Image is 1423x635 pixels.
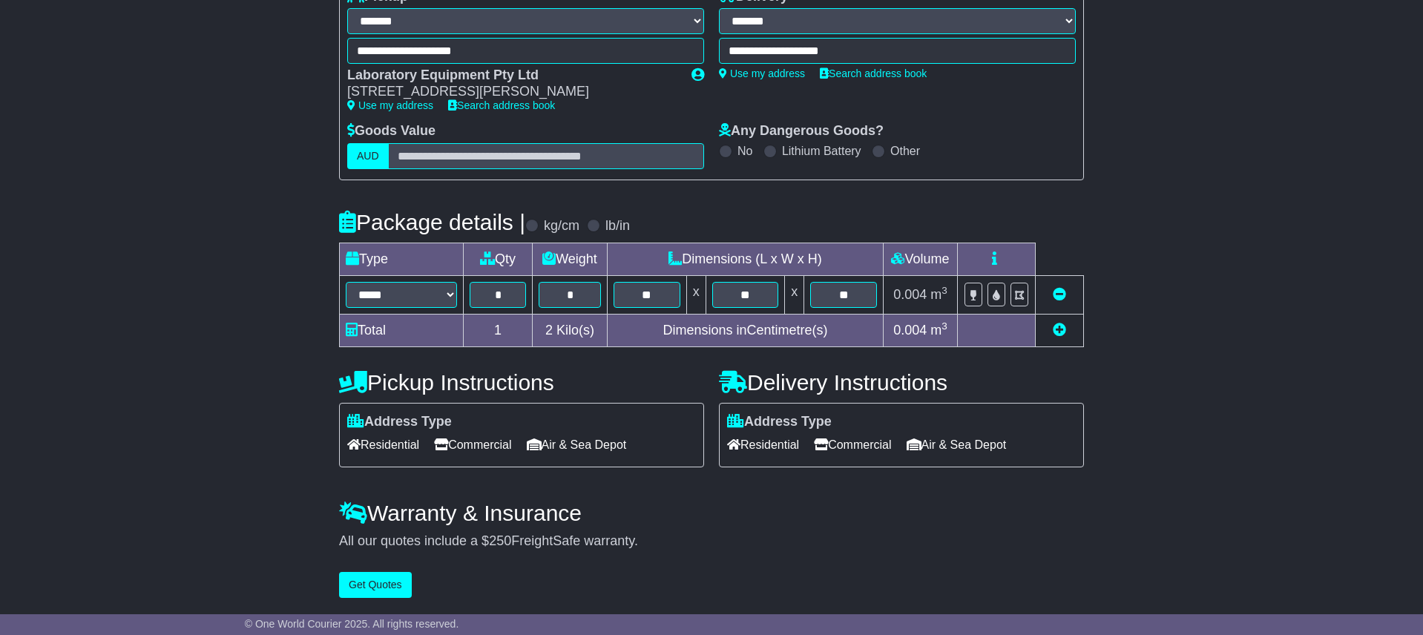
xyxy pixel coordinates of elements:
span: Residential [727,433,799,456]
div: Laboratory Equipment Pty Ltd [347,68,677,84]
a: Add new item [1053,323,1066,338]
label: Lithium Battery [782,144,861,158]
td: Total [340,314,464,346]
td: x [785,275,804,314]
span: Residential [347,433,419,456]
td: Weight [533,243,608,275]
label: Address Type [727,414,832,430]
span: m [930,323,947,338]
h4: Pickup Instructions [339,370,704,395]
span: 250 [489,533,511,548]
sup: 3 [941,320,947,332]
span: 0.004 [893,323,927,338]
sup: 3 [941,285,947,296]
label: Other [890,144,920,158]
td: Type [340,243,464,275]
a: Search address book [448,99,555,111]
span: Air & Sea Depot [907,433,1007,456]
h4: Package details | [339,210,525,234]
span: Commercial [434,433,511,456]
label: Address Type [347,414,452,430]
td: Volume [883,243,957,275]
div: [STREET_ADDRESS][PERSON_NAME] [347,84,677,100]
span: m [930,287,947,302]
h4: Warranty & Insurance [339,501,1084,525]
label: Any Dangerous Goods? [719,123,884,139]
h4: Delivery Instructions [719,370,1084,395]
a: Use my address [719,68,805,79]
button: Get Quotes [339,572,412,598]
span: 0.004 [893,287,927,302]
a: Use my address [347,99,433,111]
div: All our quotes include a $ FreightSafe warranty. [339,533,1084,550]
td: x [686,275,706,314]
span: © One World Courier 2025. All rights reserved. [245,618,459,630]
label: lb/in [605,218,630,234]
td: Dimensions in Centimetre(s) [607,314,883,346]
td: Qty [464,243,533,275]
label: No [737,144,752,158]
td: 1 [464,314,533,346]
label: kg/cm [544,218,579,234]
label: Goods Value [347,123,436,139]
label: AUD [347,143,389,169]
td: Dimensions (L x W x H) [607,243,883,275]
a: Remove this item [1053,287,1066,302]
span: Air & Sea Depot [527,433,627,456]
td: Kilo(s) [533,314,608,346]
span: Commercial [814,433,891,456]
a: Search address book [820,68,927,79]
span: 2 [545,323,553,338]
